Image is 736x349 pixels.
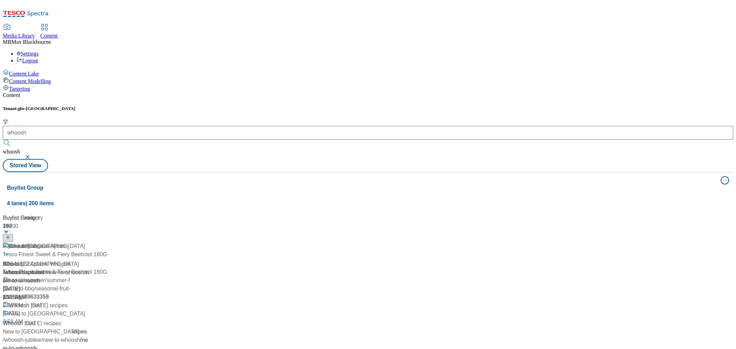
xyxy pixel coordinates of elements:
div: New to [GEOGRAPHIC_DATA] [9,242,85,250]
svg: Search Filters [3,119,8,124]
span: / whoosh-jubilee [3,337,41,343]
span: / new-to-whoosh [45,269,84,275]
div: 359 [3,222,93,230]
div: Content [3,92,733,98]
h4: Buylist Group [7,184,717,192]
input: Search [3,126,733,140]
span: MB [3,39,11,45]
div: [DATE] [3,293,93,301]
a: Logout [17,58,38,63]
div: 10000 [3,222,216,230]
span: / whoosh-summer [3,269,45,275]
div: New to [GEOGRAPHIC_DATA] [9,310,85,318]
span: Max Blackbourne [11,39,51,45]
div: New to [GEOGRAPHIC_DATA] [3,328,79,336]
div: [DATE] [3,309,216,318]
span: ghs-[GEOGRAPHIC_DATA] [18,106,76,111]
span: Targeting [9,86,30,92]
div: New to [GEOGRAPHIC_DATA] [3,260,79,268]
div: 3:58 AM [3,318,216,326]
span: whoosh [3,149,20,154]
span: Media Library [3,33,35,39]
button: Buylist Group4 lanes| 200 items [3,172,733,211]
div: 2:36 PM [3,301,93,310]
a: Content [40,24,58,39]
a: Targeting [3,84,733,92]
span: Content Lake [9,71,39,77]
span: / new-to-whoosh [41,337,80,343]
div: Buylist Product [3,214,216,222]
div: Buylist Category [3,214,93,222]
a: Content Lake [3,69,733,77]
span: / new-to-whoosh [3,269,89,283]
span: Content Modelling [9,78,51,84]
span: 4 lanes | 200 items [7,200,54,206]
a: Media Library [3,24,35,39]
a: Settings [17,51,39,57]
button: Stored View [3,159,48,172]
a: Content Modelling [3,77,733,84]
span: Content [40,33,58,39]
h5: Tenant: [3,106,733,111]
